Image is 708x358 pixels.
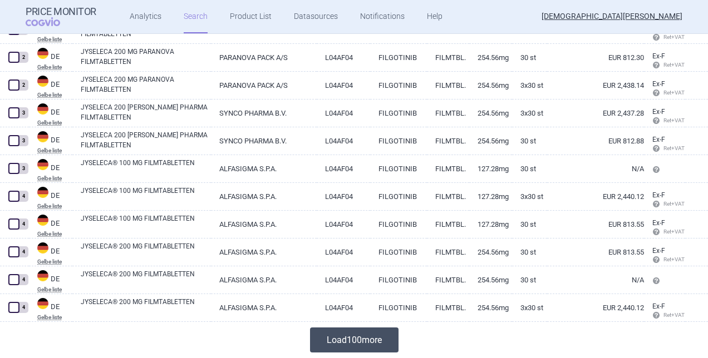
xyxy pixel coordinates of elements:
a: 127.28mg [469,183,512,210]
a: L04AF04 [317,211,370,238]
a: FILMTBL. [427,100,469,127]
span: Ret+VAT calc [652,228,695,235]
a: ALFASIGMA S.P.A. [211,266,317,294]
span: Ex-factory price [652,302,665,310]
a: FILMTBL. [427,183,469,210]
span: Ret+VAT calc [652,117,695,123]
a: DEDEGelbe liste [29,213,72,237]
div: 4 [18,302,28,313]
a: L04AF04 [317,72,370,99]
a: FILMTBL. [427,294,469,321]
a: 254.56mg [469,266,512,294]
strong: Price Monitor [26,6,96,17]
a: DEDEGelbe liste [29,130,72,153]
a: EUR 813.55 [547,211,644,238]
a: JYSELECA 200 [PERSON_NAME] PHARMA FILMTABLETTEN [81,102,211,122]
a: 254.56mg [469,72,512,99]
a: 30 ST [512,211,548,238]
a: ALFASIGMA S.P.A. [211,294,317,321]
a: 3X30 ST [512,100,548,127]
a: JYSELECA® 200 MG FILMTABLETTEN [81,269,211,289]
a: FILMTBL. [427,44,469,71]
a: FILGOTINIB [370,183,427,210]
a: FILGOTINIB [370,44,427,71]
a: FILGOTINIB [370,127,427,155]
a: DEDEGelbe liste [29,102,72,126]
img: Germany [37,76,48,87]
a: 127.28mg [469,211,512,238]
a: FILGOTINIB [370,294,427,321]
a: L04AF04 [317,266,370,294]
span: Ex-factory price [652,191,665,199]
a: FILMTBL. [427,238,469,266]
a: ALFASIGMA S.P.A. [211,211,317,238]
span: Ret+VAT calc [652,89,695,96]
a: Ex-F Ret+VAT calc [644,76,685,102]
a: Ex-F Ret+VAT calc [644,132,685,157]
div: 4 [18,246,28,257]
a: L04AF04 [317,294,370,321]
span: Ex-factory price [652,247,665,255]
a: 254.56mg [469,238,512,266]
a: L04AF04 [317,155,370,182]
img: Germany [37,215,48,226]
a: DEDEGelbe liste [29,186,72,209]
a: JYSELECA 200 MG PARANOVA FILMTABLETTEN [81,47,211,67]
span: Ret+VAT calc [652,312,695,318]
a: SYNCO PHARMA B.V. [211,100,317,127]
a: 30 ST [512,266,548,294]
a: ALFASIGMA S.P.A. [211,155,317,182]
img: Germany [37,159,48,170]
a: Ex-F Ret+VAT calc [644,215,685,241]
span: Ex-factory price [652,52,665,60]
a: EUR 2,440.12 [547,294,644,321]
a: N/A [547,155,644,182]
a: JYSELECA® 100 MG FILMTABLETTEN [81,158,211,178]
span: Ret+VAT calc [652,201,695,207]
a: 30 ST [512,238,548,266]
div: 3 [18,107,28,118]
span: Ex-factory price [652,80,665,88]
a: EUR 2,437.28 [547,100,644,127]
a: 3X30 ST [512,183,548,210]
a: DEDEGelbe liste [29,158,72,181]
a: FILMTBL. [427,155,469,182]
div: 4 [18,274,28,285]
abbr: Gelbe liste — Gelbe Liste online database by Medizinische Medien Informations GmbH (MMI), Germany [37,315,72,320]
abbr: Gelbe liste — Gelbe Liste online database by Medizinische Medien Informations GmbH (MMI), Germany [37,287,72,292]
div: 2 [18,52,28,63]
div: 4 [18,191,28,202]
img: Germany [37,298,48,309]
img: Germany [37,103,48,115]
abbr: Gelbe liste — Gelbe Liste online database by Medizinische Medien Informations GmbH (MMI), Germany [37,259,72,265]
a: L04AF04 [317,238,370,266]
a: DEDEGelbe liste [29,241,72,265]
a: FILGOTINIB [370,211,427,238]
div: 2 [18,79,28,91]
a: 254.56mg [469,127,512,155]
a: Price MonitorCOGVIO [26,6,96,27]
a: DEDEGelbe liste [29,269,72,292]
a: SYNCO PHARMA B.V. [211,127,317,155]
a: Ret+VAT calc [644,21,685,46]
span: COGVIO [26,17,76,26]
a: EUR 2,438.14 [547,72,644,99]
a: FILMTBL. [427,211,469,238]
span: Ex-factory price [652,108,665,116]
span: Ex-factory price [652,219,665,227]
a: FILMTBL. [427,266,469,294]
a: 3X30 ST [512,72,548,99]
a: FILGOTINIB [370,266,427,294]
a: N/A [547,266,644,294]
a: JYSELECA 200 [PERSON_NAME] PHARMA FILMTABLETTEN [81,130,211,150]
a: EUR 2,440.12 [547,183,644,210]
span: Ret+VAT calc [652,34,695,40]
img: Germany [37,242,48,253]
a: EUR 812.30 [547,44,644,71]
abbr: Gelbe liste — Gelbe Liste online database by Medizinische Medien Informations GmbH (MMI), Germany [37,92,72,98]
a: L04AF04 [317,183,370,210]
a: JYSELECA® 100 MG FILMTABLETTEN [81,186,211,206]
abbr: Gelbe liste — Gelbe Liste online database by Medizinische Medien Informations GmbH (MMI), Germany [37,64,72,70]
a: FILMTBL. [427,127,469,155]
a: FILGOTINIB [370,238,427,266]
